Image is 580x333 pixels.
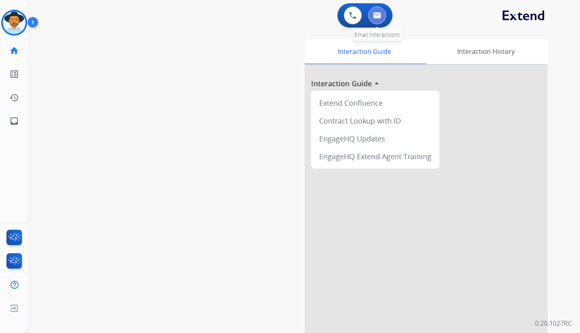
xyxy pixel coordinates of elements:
[9,116,19,126] mat-icon: inbox
[9,69,19,79] mat-icon: list_alt
[9,46,19,55] mat-icon: home
[9,93,19,102] mat-icon: history
[3,11,26,34] img: avatar
[354,31,400,38] span: Email Interactions
[314,130,436,147] div: EngageHQ Updates
[314,94,436,112] div: Extend Confluence
[535,318,572,328] p: 0.20.1027RC
[424,39,548,64] div: Interaction History
[305,39,424,64] div: Interaction Guide
[314,147,436,165] div: EngageHQ Extend Agent Training
[314,112,436,130] div: Contract Lookup with ID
